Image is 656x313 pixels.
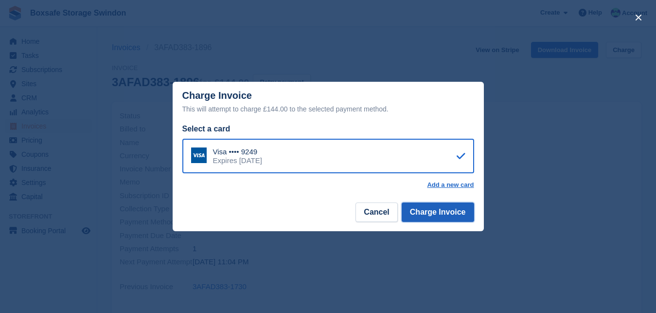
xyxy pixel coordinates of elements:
[182,103,474,115] div: This will attempt to charge £144.00 to the selected payment method.
[182,123,474,135] div: Select a card
[355,203,397,222] button: Cancel
[402,203,474,222] button: Charge Invoice
[182,90,474,115] div: Charge Invoice
[191,147,207,163] img: Visa Logo
[213,156,262,165] div: Expires [DATE]
[427,181,474,189] a: Add a new card
[213,147,262,156] div: Visa •••• 9249
[631,10,646,25] button: close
